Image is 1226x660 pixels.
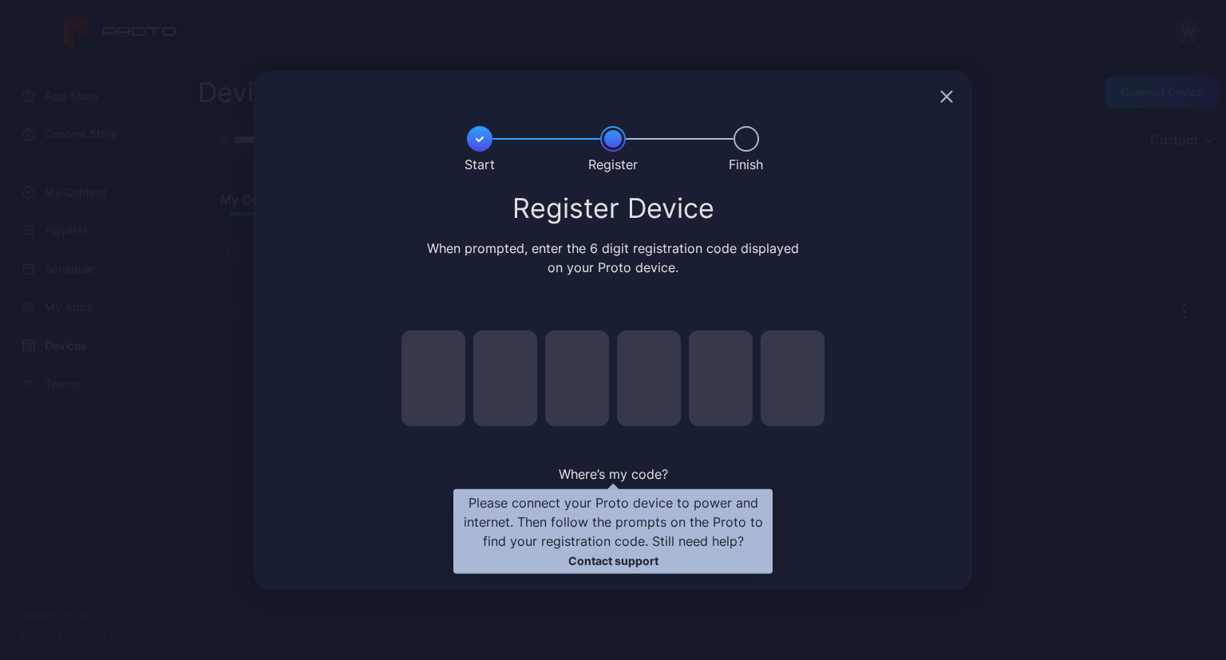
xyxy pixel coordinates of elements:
[617,330,681,426] input: pin code 4 of 6
[689,330,753,426] input: pin code 5 of 6
[465,155,495,174] div: Start
[559,466,668,482] span: Where’s my code?
[568,554,658,567] a: Contact support
[545,330,609,426] input: pin code 3 of 6
[273,194,953,223] div: Register Device
[424,239,803,277] div: When prompted, enter the 6 digit registration code displayed on your Proto device.
[761,330,825,426] input: pin code 6 of 6
[461,493,765,570] div: Please connect your Proto device to power and internet. Then follow the prompts on the Proto to f...
[729,155,763,174] div: Finish
[588,155,638,174] div: Register
[401,330,465,426] input: pin code 1 of 6
[473,330,537,426] input: pin code 2 of 6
